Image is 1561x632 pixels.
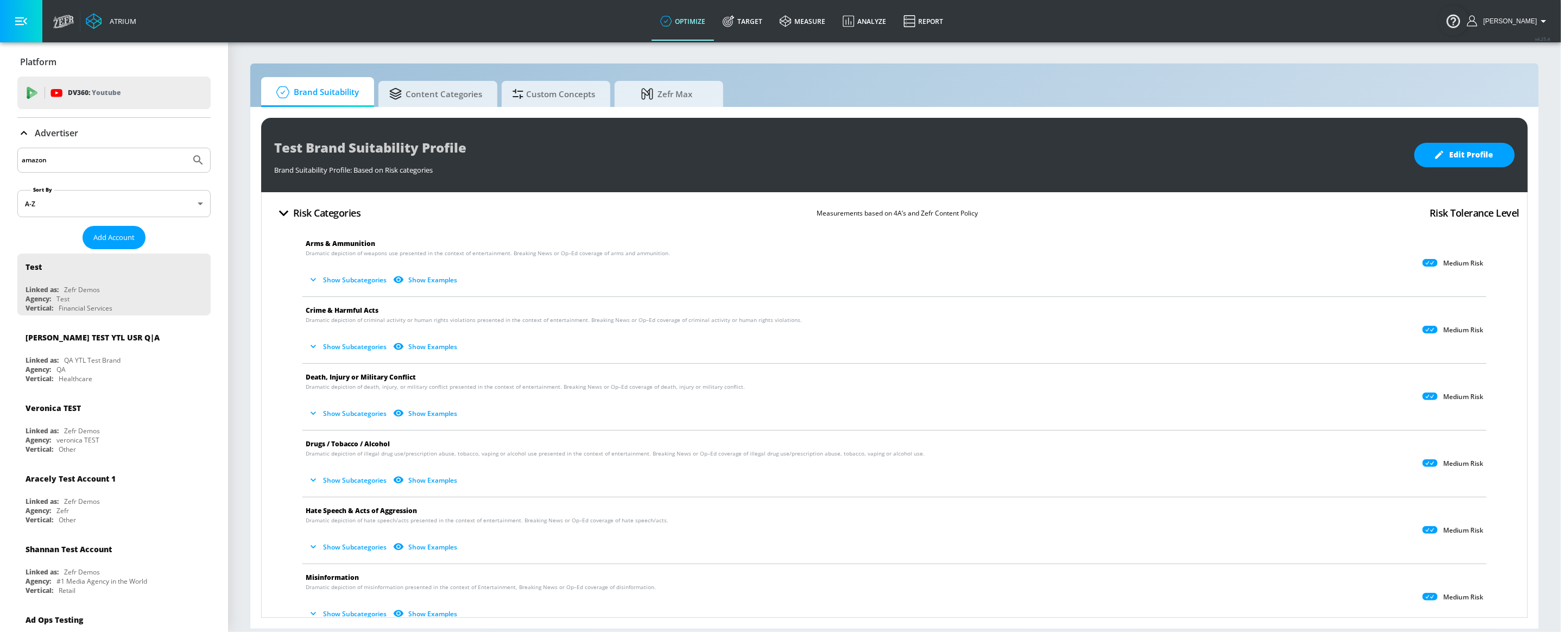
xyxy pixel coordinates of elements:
[64,497,100,506] div: Zefr Demos
[513,81,595,107] span: Custom Concepts
[26,435,51,445] div: Agency:
[391,471,462,489] button: Show Examples
[306,439,390,448] span: Drugs / Tobacco / Alcohol
[26,356,59,365] div: Linked as:
[17,324,211,386] div: [PERSON_NAME] TEST YTL USR Q|ALinked as:QA YTL Test BrandAgency:QAVertical:Healthcare
[26,304,53,313] div: Vertical:
[306,383,745,391] span: Dramatic depiction of death, injury, or military conflict presented in the context of entertainme...
[1443,459,1483,468] p: Medium Risk
[83,226,146,249] button: Add Account
[59,586,75,595] div: Retail
[652,2,714,41] a: optimize
[26,473,116,484] div: Aracely Test Account 1
[17,536,211,598] div: Shannan Test AccountLinked as:Zefr DemosAgency:#1 Media Agency in the WorldVertical:Retail
[391,338,462,356] button: Show Examples
[817,207,978,219] p: Measurements based on 4A’s and Zefr Content Policy
[17,254,211,315] div: TestLinked as:Zefr DemosAgency:TestVertical:Financial Services
[64,426,100,435] div: Zefr Demos
[26,294,51,304] div: Agency:
[56,577,147,586] div: #1 Media Agency in the World
[625,81,708,107] span: Zefr Max
[306,271,391,289] button: Show Subcategories
[92,87,121,98] p: Youtube
[26,426,59,435] div: Linked as:
[1479,17,1537,25] span: login as: stephanie.wolklin@zefr.com
[26,506,51,515] div: Agency:
[26,365,51,374] div: Agency:
[306,306,378,315] span: Crime & Harmful Acts
[306,372,416,382] span: Death, Injury or Military Conflict
[105,16,136,26] div: Atrium
[186,148,210,172] button: Submit Search
[64,285,100,294] div: Zefr Demos
[26,374,53,383] div: Vertical:
[56,365,66,374] div: QA
[26,332,160,343] div: [PERSON_NAME] TEST YTL USR Q|A
[293,205,361,220] h4: Risk Categories
[26,515,53,524] div: Vertical:
[26,567,59,577] div: Linked as:
[270,200,365,226] button: Risk Categories
[26,445,53,454] div: Vertical:
[306,249,670,257] span: Dramatic depiction of weapons use presented in the context of entertainment. Breaking News or Op–...
[1414,143,1515,167] button: Edit Profile
[1438,5,1469,36] button: Open Resource Center
[389,81,482,107] span: Content Categories
[20,56,56,68] p: Platform
[93,231,135,244] span: Add Account
[26,285,59,294] div: Linked as:
[35,127,78,139] p: Advertiser
[17,395,211,457] div: Veronica TESTLinked as:Zefr DemosAgency:veronica TESTVertical:Other
[59,515,76,524] div: Other
[17,465,211,527] div: Aracely Test Account 1Linked as:Zefr DemosAgency:ZefrVertical:Other
[59,304,112,313] div: Financial Services
[1430,205,1519,220] h4: Risk Tolerance Level
[391,405,462,422] button: Show Examples
[1436,148,1493,162] span: Edit Profile
[31,186,54,193] label: Sort By
[68,87,121,99] p: DV360:
[771,2,834,41] a: measure
[26,403,81,413] div: Veronica TEST
[306,239,375,248] span: Arms & Ammunition
[391,538,462,556] button: Show Examples
[26,497,59,506] div: Linked as:
[274,160,1404,175] div: Brand Suitability Profile: Based on Risk categories
[59,374,92,383] div: Healthcare
[306,573,359,582] span: Misinformation
[64,567,100,577] div: Zefr Demos
[391,271,462,289] button: Show Examples
[26,586,53,595] div: Vertical:
[1535,36,1550,42] span: v 4.25.4
[26,262,42,272] div: Test
[306,316,802,324] span: Dramatic depiction of criminal activity or human rights violations presented in the context of en...
[895,2,952,41] a: Report
[26,577,51,586] div: Agency:
[17,190,211,217] div: A-Z
[1443,526,1483,535] p: Medium Risk
[26,544,112,554] div: Shannan Test Account
[272,79,359,105] span: Brand Suitability
[26,615,83,625] div: Ad Ops Testing
[306,338,391,356] button: Show Subcategories
[17,77,211,109] div: DV360: Youtube
[86,13,136,29] a: Atrium
[306,506,417,515] span: Hate Speech & Acts of Aggression
[306,583,656,591] span: Dramatic depiction of misinformation presented in the context of Entertainment, Breaking News or ...
[17,118,211,148] div: Advertiser
[306,405,391,422] button: Show Subcategories
[1467,15,1550,28] button: [PERSON_NAME]
[306,516,668,524] span: Dramatic depiction of hate speech/acts presented in the context of entertainment. Breaking News o...
[714,2,771,41] a: Target
[306,538,391,556] button: Show Subcategories
[834,2,895,41] a: Analyze
[1443,393,1483,401] p: Medium Risk
[59,445,76,454] div: Other
[306,450,925,458] span: Dramatic depiction of illegal drug use/prescription abuse, tobacco, vaping or alcohol use present...
[56,435,99,445] div: veronica TEST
